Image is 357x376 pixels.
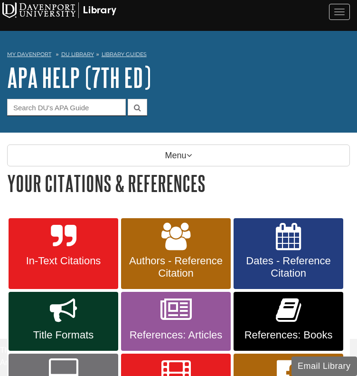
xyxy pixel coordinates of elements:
[7,171,350,195] h1: Your Citations & References
[2,2,116,18] img: Davenport University Logo
[121,218,231,289] a: Authors - Reference Citation
[102,51,147,58] a: Library Guides
[7,145,350,166] p: Menu
[16,255,111,267] span: In-Text Citations
[9,292,118,351] a: Title Formats
[7,63,151,92] a: APA Help (7th Ed)
[9,218,118,289] a: In-Text Citations
[16,329,111,341] span: Title Formats
[7,99,126,116] input: Search DU's APA Guide
[7,50,51,58] a: My Davenport
[241,255,336,280] span: Dates - Reference Citation
[234,292,343,351] a: References: Books
[128,329,224,341] span: References: Articles
[61,51,94,58] a: DU Library
[121,292,231,351] a: References: Articles
[128,255,224,280] span: Authors - Reference Citation
[291,357,357,376] button: Email Library
[234,218,343,289] a: Dates - Reference Citation
[241,329,336,341] span: References: Books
